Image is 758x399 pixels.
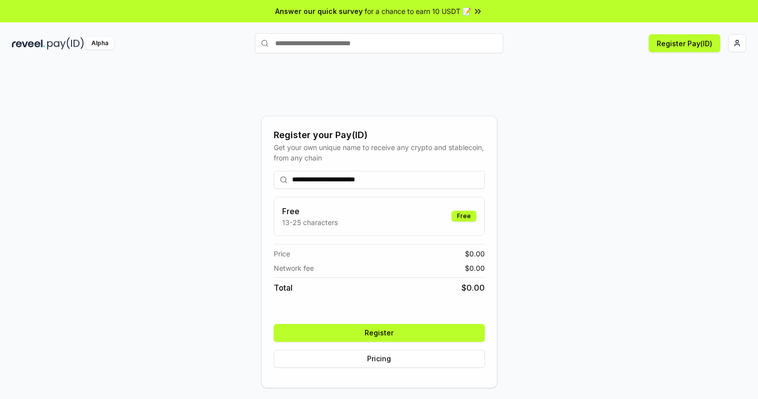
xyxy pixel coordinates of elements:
[274,142,485,163] div: Get your own unique name to receive any crypto and stablecoin, from any chain
[282,205,338,217] h3: Free
[465,263,485,273] span: $ 0.00
[274,128,485,142] div: Register your Pay(ID)
[274,263,314,273] span: Network fee
[365,6,471,16] span: for a chance to earn 10 USDT 📝
[274,248,290,259] span: Price
[282,217,338,228] p: 13-25 characters
[649,34,720,52] button: Register Pay(ID)
[274,350,485,368] button: Pricing
[275,6,363,16] span: Answer our quick survey
[452,211,476,222] div: Free
[47,37,84,50] img: pay_id
[86,37,114,50] div: Alpha
[274,282,293,294] span: Total
[274,324,485,342] button: Register
[465,248,485,259] span: $ 0.00
[12,37,45,50] img: reveel_dark
[461,282,485,294] span: $ 0.00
